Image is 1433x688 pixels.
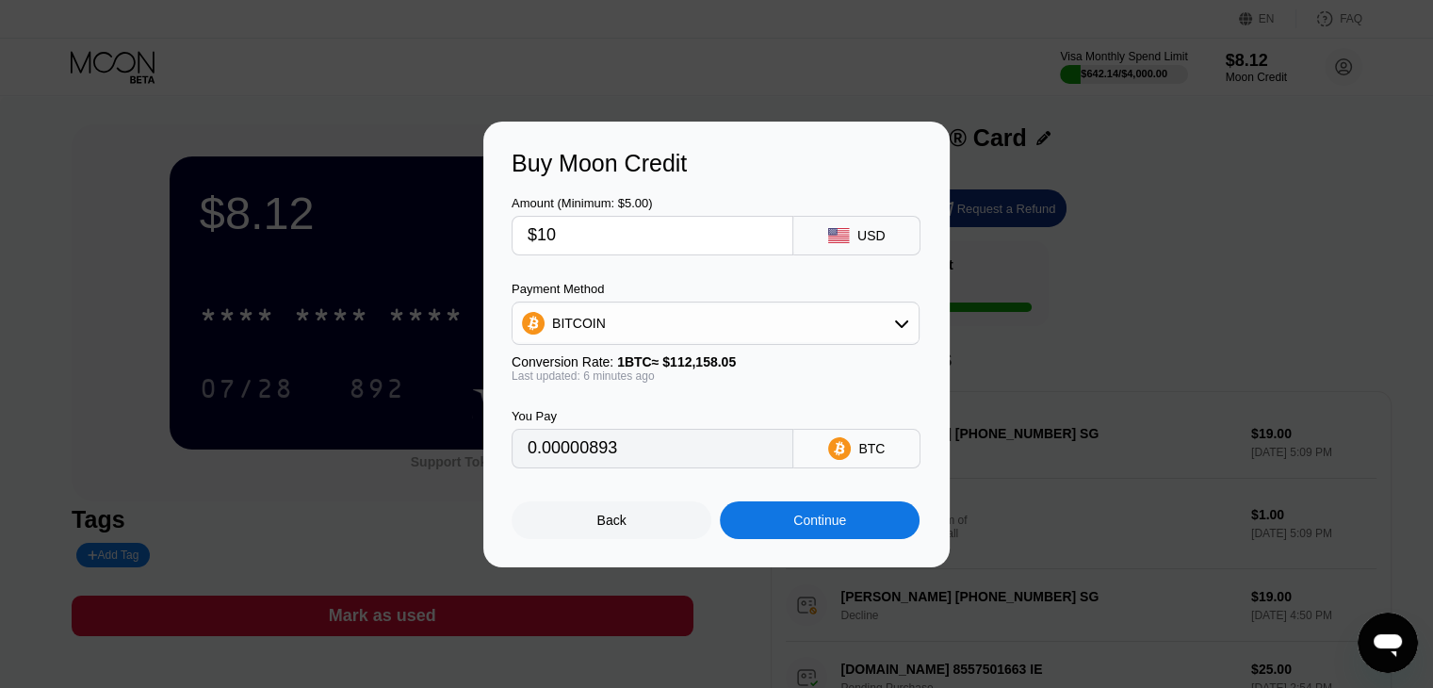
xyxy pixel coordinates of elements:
[512,501,711,539] div: Back
[793,513,846,528] div: Continue
[512,409,793,423] div: You Pay
[512,354,920,369] div: Conversion Rate:
[597,513,627,528] div: Back
[528,217,777,254] input: $0.00
[857,228,886,243] div: USD
[617,354,736,369] span: 1 BTC ≈ $112,158.05
[512,196,793,210] div: Amount (Minimum: $5.00)
[858,441,885,456] div: BTC
[552,316,606,331] div: BITCOIN
[512,282,920,296] div: Payment Method
[720,501,920,539] div: Continue
[1358,613,1418,673] iframe: Button to launch messaging window
[512,150,921,177] div: Buy Moon Credit
[512,369,920,383] div: Last updated: 6 minutes ago
[513,304,919,342] div: BITCOIN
